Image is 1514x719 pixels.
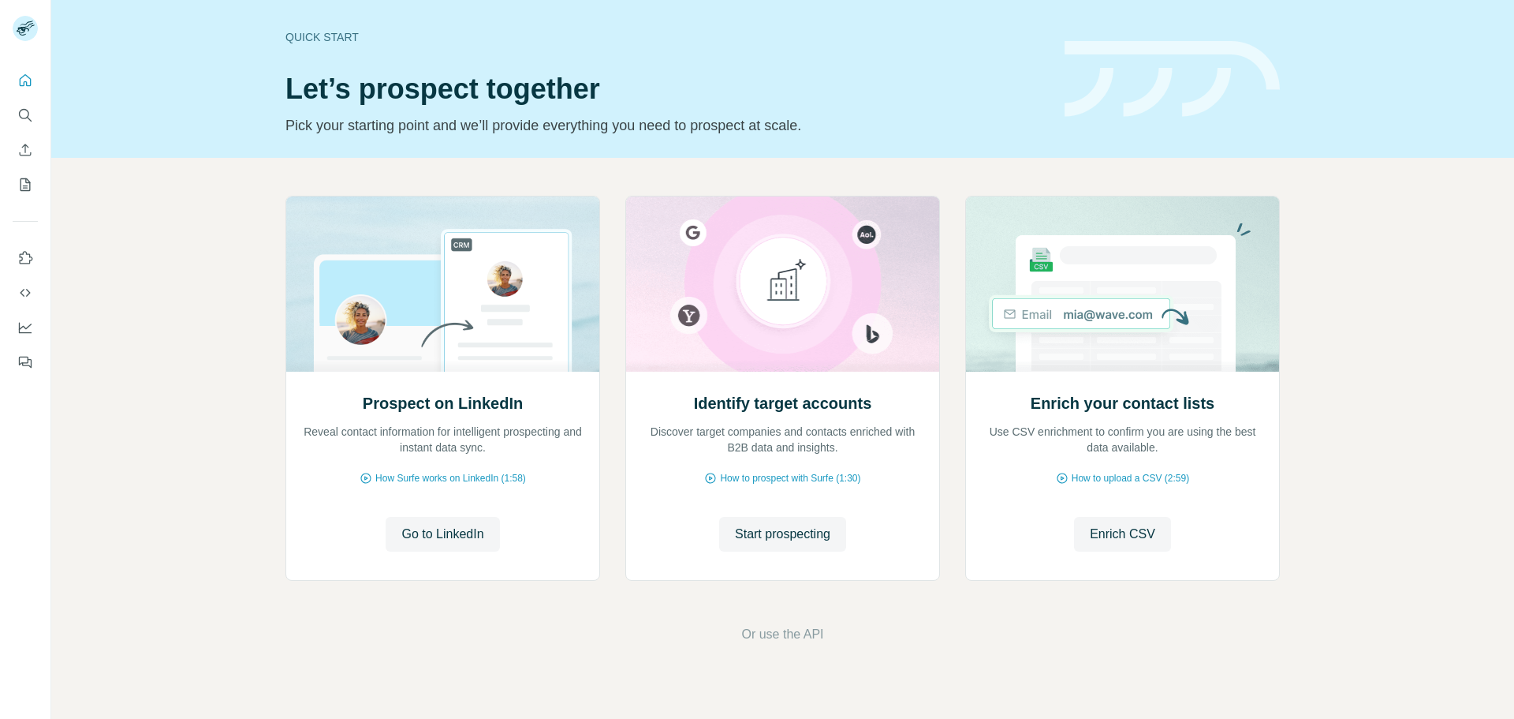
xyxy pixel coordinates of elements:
h2: Enrich your contact lists [1031,392,1214,414]
button: Enrich CSV [1074,517,1171,552]
span: Start prospecting [735,525,830,544]
button: Enrich CSV [13,136,38,164]
button: Use Surfe on LinkedIn [13,244,38,272]
button: Go to LinkedIn [386,517,499,552]
button: Or use the API [741,625,823,644]
span: How to upload a CSV (2:59) [1072,471,1189,485]
h2: Identify target accounts [694,392,872,414]
button: Search [13,101,38,129]
img: Enrich your contact lists [965,197,1280,372]
p: Reveal contact information for intelligent prospecting and instant data sync. [302,424,584,455]
img: banner [1065,41,1280,118]
p: Discover target companies and contacts enriched with B2B data and insights. [642,424,923,455]
button: Quick start [13,66,38,95]
h2: Prospect on LinkedIn [363,392,523,414]
button: Use Surfe API [13,279,38,307]
h1: Let’s prospect together [285,73,1046,105]
p: Pick your starting point and we’ll provide everything you need to prospect at scale. [285,114,1046,137]
button: Feedback [13,348,38,376]
button: My lists [13,170,38,199]
img: Identify target accounts [625,197,940,372]
button: Dashboard [13,313,38,342]
p: Use CSV enrichment to confirm you are using the best data available. [982,424,1263,455]
span: Go to LinkedIn [401,525,483,544]
img: Prospect on LinkedIn [285,197,600,372]
span: How to prospect with Surfe (1:30) [720,471,860,485]
span: Enrich CSV [1090,525,1155,544]
button: Start prospecting [719,517,846,552]
div: Quick start [285,29,1046,45]
span: How Surfe works on LinkedIn (1:58) [375,471,526,485]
